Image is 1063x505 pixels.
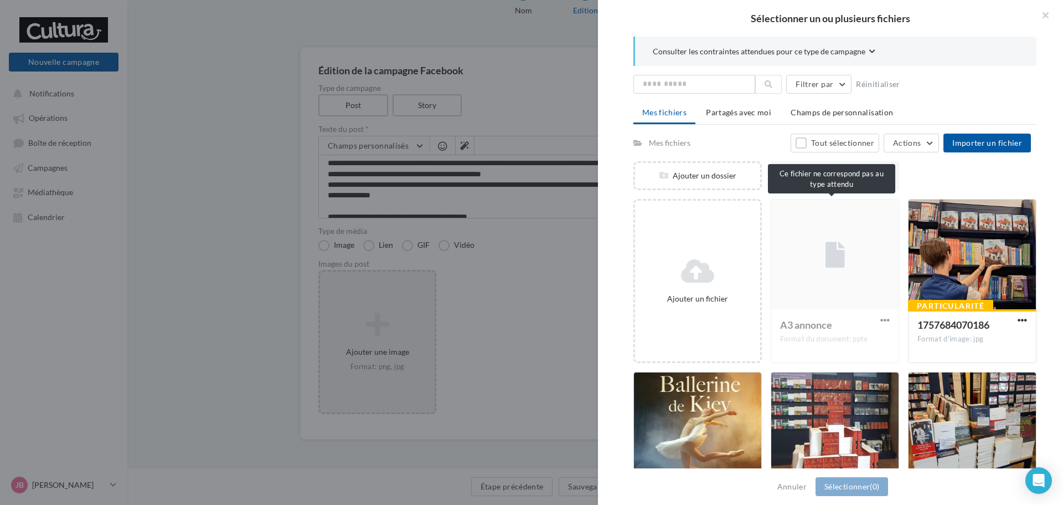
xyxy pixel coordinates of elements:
[816,477,888,496] button: Sélectionner(0)
[952,138,1022,147] span: Importer un fichier
[653,45,875,59] button: Consulter les contraintes attendues pour ce type de campagne
[635,170,760,181] div: Ajouter un dossier
[786,75,852,94] button: Filtrer par
[642,108,687,117] span: Mes fichiers
[870,482,879,491] span: (0)
[893,138,921,147] span: Actions
[639,293,756,304] div: Ajouter un fichier
[1025,467,1052,494] div: Open Intercom Messenger
[917,319,989,331] span: 1757684070186
[884,134,939,152] button: Actions
[706,108,771,117] span: Partagés avec moi
[852,78,905,91] button: Réinitialiser
[943,134,1031,152] button: Importer un fichier
[649,137,690,149] div: Mes fichiers
[917,334,1027,344] div: Format d'image: jpg
[773,480,811,493] button: Annuler
[616,13,1045,23] h2: Sélectionner un ou plusieurs fichiers
[791,108,893,117] span: Champs de personnalisation
[653,46,865,57] span: Consulter les contraintes attendues pour ce type de campagne
[791,134,879,152] button: Tout sélectionner
[908,300,993,312] div: Particularité
[768,164,895,193] div: Ce fichier ne correspond pas au type attendu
